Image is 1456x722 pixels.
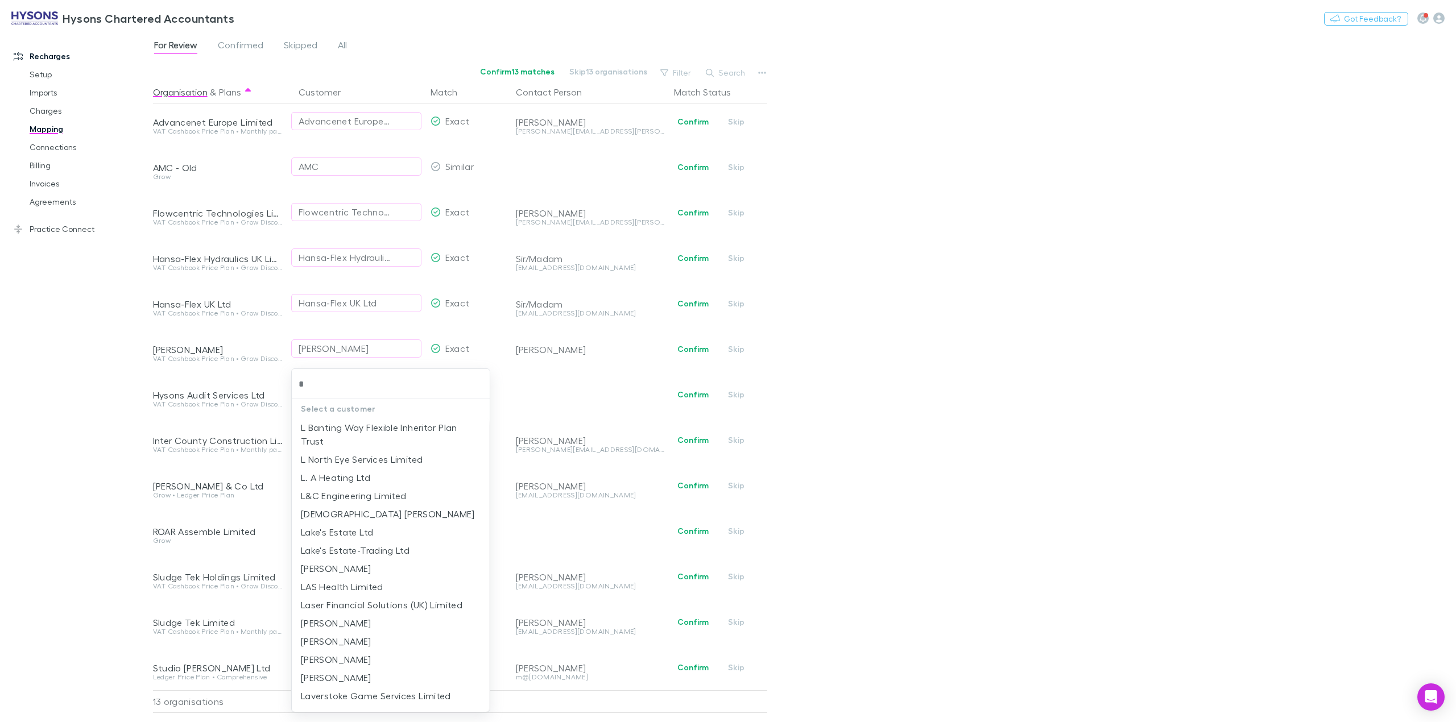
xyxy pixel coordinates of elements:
li: [PERSON_NAME] [292,650,489,669]
li: Lake's Estate-Trading Ltd [292,541,489,559]
div: Open Intercom Messenger [1417,683,1445,711]
li: [DEMOGRAPHIC_DATA] [PERSON_NAME] [292,505,489,523]
li: [PERSON_NAME] [292,632,489,650]
li: Lake's Estate Ltd [292,523,489,541]
li: [PERSON_NAME] [292,559,489,578]
li: [PERSON_NAME] [292,614,489,632]
li: Laverstoke Game Services Limited [292,687,489,705]
li: L North Eye Services Limited [292,450,489,468]
p: Select a customer [292,399,490,418]
li: [PERSON_NAME] [292,669,489,687]
li: LAS Health Limited [292,578,489,596]
li: L&C Engineering Limited [292,487,489,505]
li: Laser Financial Solutions (UK) Limited [292,596,489,614]
li: L Banting Way Flexible Inheritor Plan Trust [292,418,489,450]
li: L. A Heating Ltd [292,468,489,487]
